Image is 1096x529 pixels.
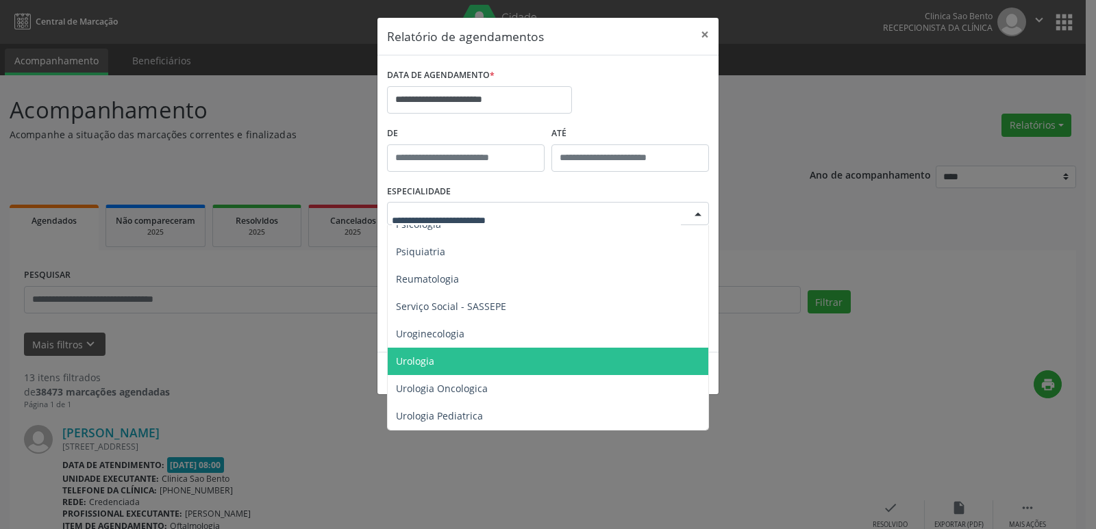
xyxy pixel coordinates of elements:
[396,354,434,367] span: Urologia
[691,18,719,51] button: Close
[387,27,544,45] h5: Relatório de agendamentos
[396,300,506,313] span: Serviço Social - SASSEPE
[396,382,488,395] span: Urologia Oncologica
[551,123,709,144] label: ATÉ
[396,245,445,258] span: Psiquiatria
[396,327,464,340] span: Uroginecologia
[396,409,483,422] span: Urologia Pediatrica
[387,123,545,144] label: De
[387,65,495,86] label: DATA DE AGENDAMENTO
[396,272,459,285] span: Reumatologia
[387,181,451,203] label: ESPECIALIDADE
